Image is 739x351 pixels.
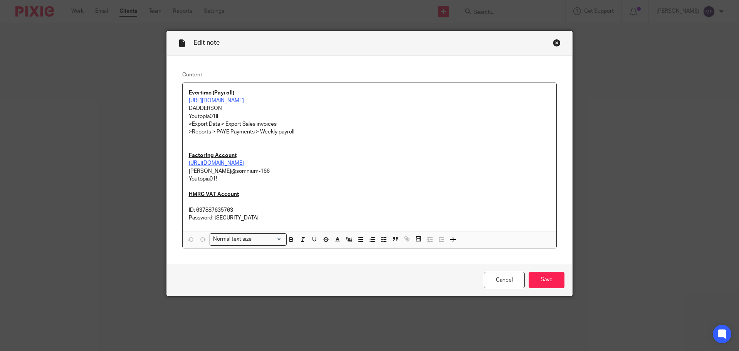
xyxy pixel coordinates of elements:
p: ID: 637887635763 [189,206,551,214]
input: Save [529,272,564,289]
div: Close this dialog window [553,39,561,47]
p: Password: [SECURITY_DATA] [189,214,551,222]
span: Normal text size [212,235,254,243]
p: Youtopia01!! [189,113,551,120]
span: Edit note [193,40,220,46]
u: Evertime (Payroll) [189,90,234,96]
a: Cancel [484,272,525,289]
a: [URL][DOMAIN_NAME] [189,98,244,103]
u: Factoring Account [189,153,237,158]
u: HMRC VAT Account [189,192,239,197]
label: Content [182,71,557,79]
p: DADDERSON [189,105,551,112]
p: [PERSON_NAME]@somnium-166 Youtopia01! [189,167,551,183]
a: [URL][DOMAIN_NAME] [189,160,244,166]
input: Search for option [254,235,282,243]
p: >Reports > PAYE Payments > Weekly payroll [189,128,551,136]
div: Search for option [210,233,287,245]
p: >Export Data > Export Sales invoices [189,120,551,128]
